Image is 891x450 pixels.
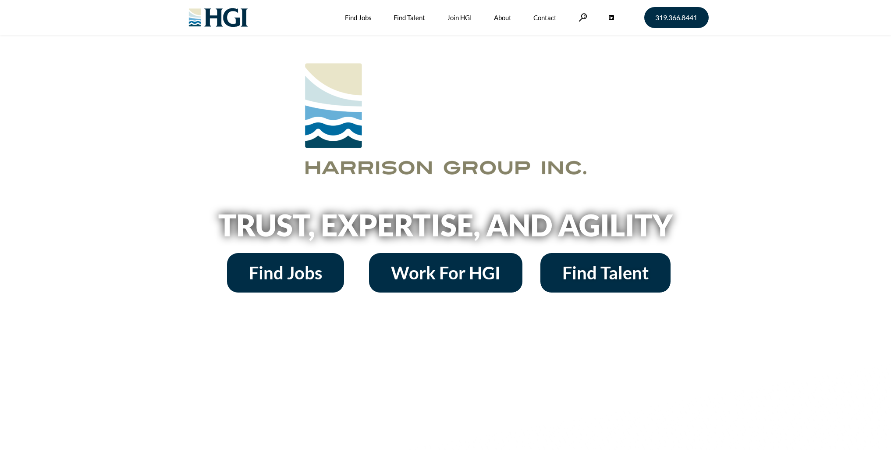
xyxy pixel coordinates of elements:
span: Work For HGI [391,264,501,282]
span: Find Jobs [249,264,322,282]
a: Find Talent [540,253,671,293]
a: Find Jobs [227,253,344,293]
span: Find Talent [562,264,649,282]
h2: Trust, Expertise, and Agility [196,210,696,240]
a: Work For HGI [369,253,522,293]
a: 319.366.8441 [644,7,709,28]
a: Search [579,13,587,21]
span: 319.366.8441 [655,14,697,21]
